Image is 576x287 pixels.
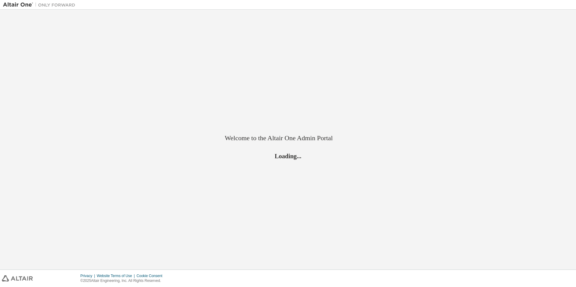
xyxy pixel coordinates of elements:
[2,275,33,282] img: altair_logo.svg
[80,273,97,278] div: Privacy
[225,152,351,160] h2: Loading...
[136,273,166,278] div: Cookie Consent
[97,273,136,278] div: Website Terms of Use
[3,2,78,8] img: Altair One
[80,278,166,283] p: © 2025 Altair Engineering, Inc. All Rights Reserved.
[225,134,351,142] h2: Welcome to the Altair One Admin Portal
